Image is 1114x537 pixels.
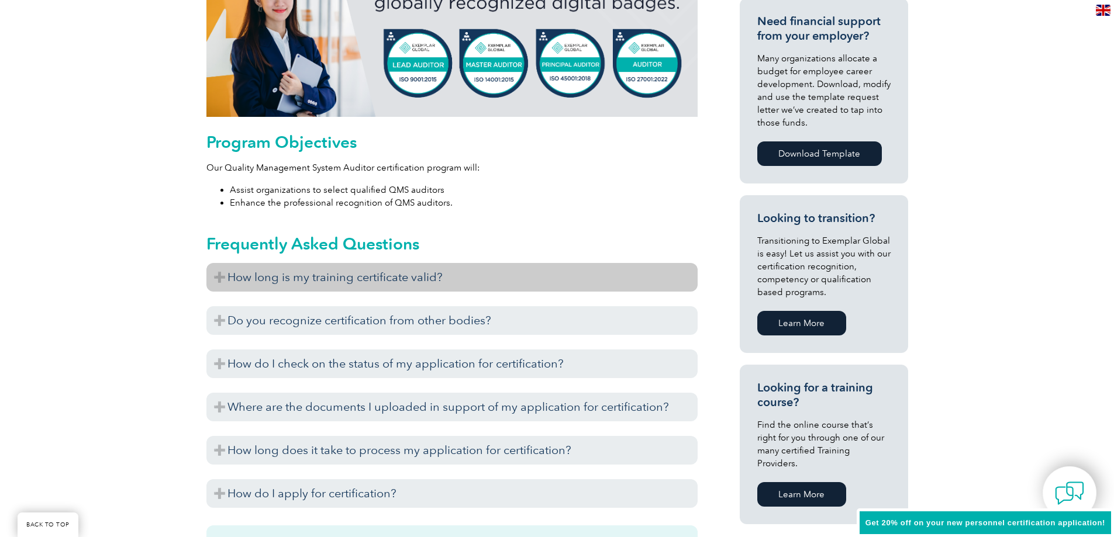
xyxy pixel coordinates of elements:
p: Transitioning to Exemplar Global is easy! Let us assist you with our certification recognition, c... [757,234,891,299]
a: Learn More [757,482,846,507]
a: Download Template [757,141,882,166]
h3: Looking for a training course? [757,380,891,410]
h3: How do I check on the status of my application for certification? [206,349,698,378]
li: Assist organizations to select qualified QMS auditors [230,183,698,196]
h2: Frequently Asked Questions [206,234,698,253]
img: contact-chat.png [1055,479,1084,508]
p: Find the online course that’s right for you through one of our many certified Training Providers. [757,418,891,470]
h3: Need financial support from your employer? [757,14,891,43]
h3: Do you recognize certification from other bodies? [206,306,698,335]
p: Many organizations allocate a budget for employee career development. Download, modify and use th... [757,52,891,129]
h3: How long is my training certificate valid? [206,263,698,292]
a: BACK TO TOP [18,512,78,537]
li: Enhance the professional recognition of QMS auditors. [230,196,698,209]
h3: Where are the documents I uploaded in support of my application for certification? [206,393,698,421]
h3: Looking to transition? [757,211,891,226]
img: en [1096,5,1110,16]
h3: How do I apply for certification? [206,479,698,508]
p: Our Quality Management System Auditor certification program will: [206,161,698,174]
span: Get 20% off on your new personnel certification application! [865,518,1105,527]
a: Learn More [757,311,846,335]
h3: How long does it take to process my application for certification? [206,436,698,465]
h2: Program Objectives [206,133,698,151]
